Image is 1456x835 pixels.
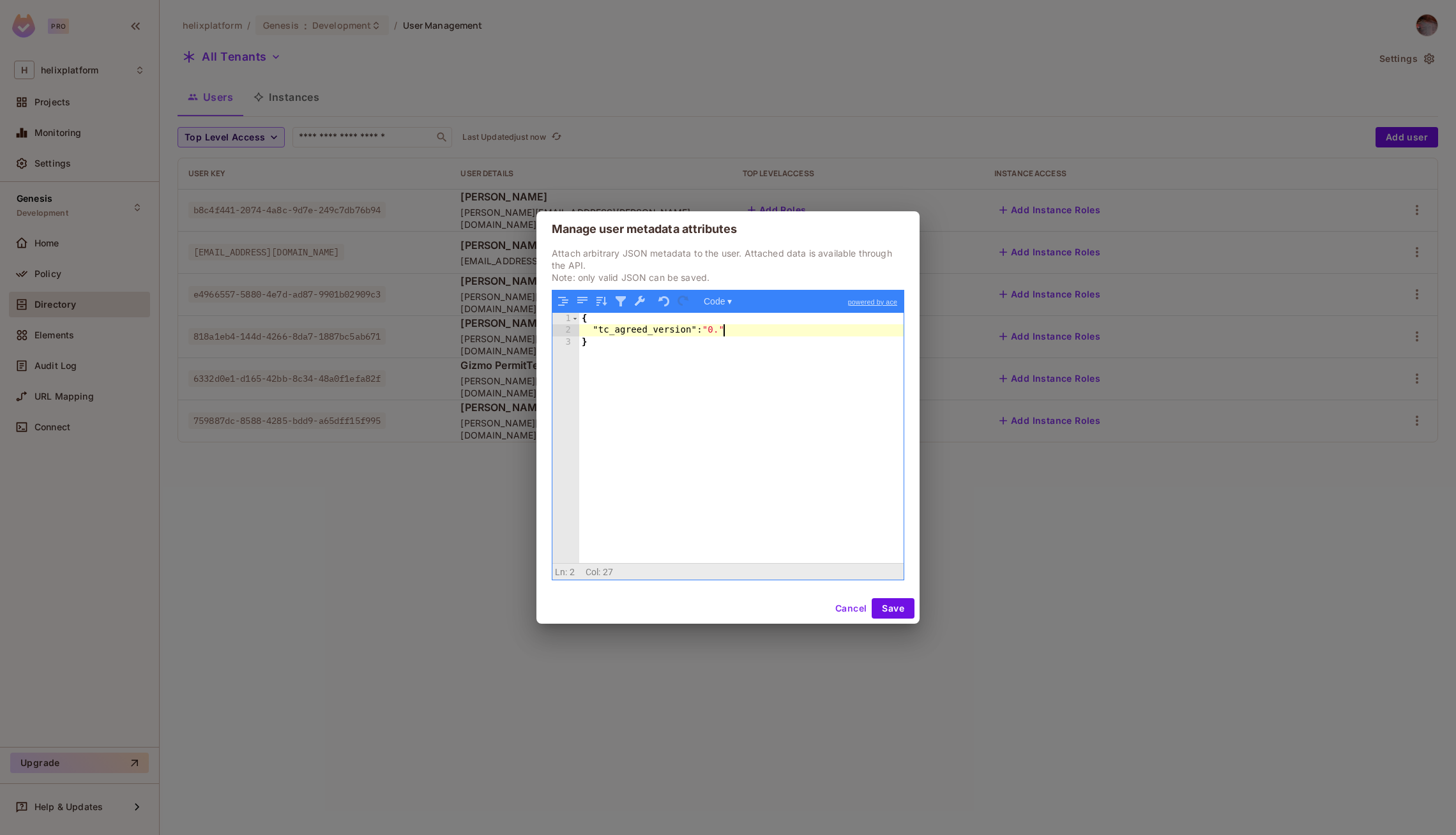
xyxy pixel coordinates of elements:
button: Save [872,598,914,619]
button: Sort contents [593,293,610,310]
button: Undo last action (Ctrl+Z) [656,293,672,310]
span: 27 [603,567,613,577]
a: powered by ace [842,290,904,313]
button: Compact JSON data, remove all whitespaces (Ctrl+Shift+I) [574,293,591,310]
h2: Manage user metadata attributes [536,211,920,247]
div: 3 [552,336,579,349]
p: Attach arbitrary JSON metadata to the user. Attached data is available through the API. Note: onl... [552,247,904,283]
span: Ln: [555,567,567,577]
div: 2 [552,324,579,336]
button: Redo (Ctrl+Shift+Z) [675,293,692,310]
button: Code ▾ [699,293,736,310]
button: Filter, sort, or transform contents [612,293,629,310]
button: Cancel [830,598,872,619]
span: 2 [570,567,575,577]
span: Col: [586,567,601,577]
button: Format JSON data, with proper indentation and line feeds (Ctrl+I) [555,293,572,310]
div: 1 [552,313,579,325]
button: Repair JSON: fix quotes and escape characters, remove comments and JSONP notation, turn JavaScrip... [632,293,648,310]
